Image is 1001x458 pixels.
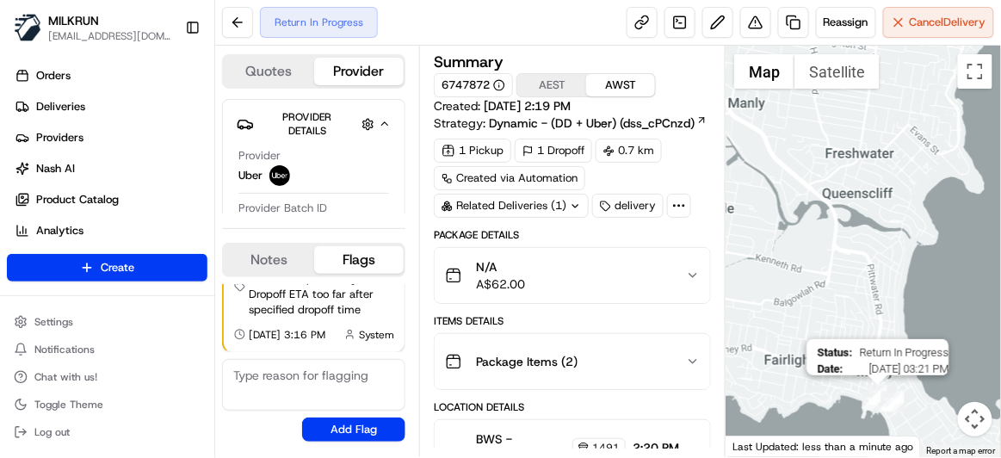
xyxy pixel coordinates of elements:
[596,139,662,163] div: 0.7 km
[886,393,905,412] div: 31
[434,314,711,328] div: Items Details
[36,161,75,176] span: Nash AI
[282,110,331,138] span: Provider Details
[633,439,679,456] span: 2:20 PM
[7,254,207,282] button: Create
[48,12,99,29] button: MILKRUN
[359,328,394,342] span: System
[7,337,207,362] button: Notifications
[442,77,505,93] button: 6747872
[434,400,711,414] div: Location Details
[818,362,843,375] span: Date :
[7,155,214,183] a: Nash AI
[34,398,103,412] span: Toggle Theme
[592,441,620,455] span: 1491
[48,29,171,43] button: [EMAIL_ADDRESS][DOMAIN_NAME]
[794,54,880,89] button: Show satellite imagery
[734,54,794,89] button: Show street map
[224,246,314,274] button: Notes
[927,446,996,455] a: Report a map error
[476,353,578,370] span: Package Items ( 2 )
[238,201,327,216] span: Provider Batch ID
[910,15,986,30] span: Cancel Delivery
[434,97,571,114] span: Created:
[36,99,85,114] span: Deliveries
[517,74,586,96] button: AEST
[806,350,825,369] div: 25
[860,346,949,359] span: Return In Progress
[434,228,711,242] div: Package Details
[435,248,710,303] button: N/AA$62.00
[730,435,787,457] a: Open this area in Google Maps (opens a new window)
[884,391,903,410] div: 28
[36,192,119,207] span: Product Catalog
[883,7,994,38] button: CancelDelivery
[238,168,263,183] span: Uber
[434,54,504,70] h3: Summary
[434,166,585,190] a: Created via Automation
[484,98,571,114] span: [DATE] 2:19 PM
[816,7,876,38] button: Reassign
[435,334,710,389] button: Package Items (2)
[249,256,394,318] span: Late delivery (LOLS) - 45mins | Dropoff Delayed - Dropoff ETA too far after specified dropoff time
[586,74,655,96] button: AWST
[36,130,83,145] span: Providers
[237,107,391,141] button: Provider Details
[34,315,73,329] span: Settings
[14,14,41,41] img: MILKRUN
[489,114,707,132] a: Dynamic - (DD + Uber) (dss_cPCnzd)
[592,194,664,218] div: delivery
[850,362,949,375] span: [DATE] 03:21 PM
[36,68,71,84] span: Orders
[515,139,592,163] div: 1 Dropoff
[269,165,290,186] img: uber-new-logo.jpeg
[958,402,992,436] button: Map camera controls
[881,392,899,411] div: 29
[101,260,134,275] span: Create
[824,15,868,30] span: Reassign
[224,58,314,85] button: Quotes
[7,93,214,121] a: Deliveries
[7,7,178,48] button: MILKRUNMILKRUN[EMAIL_ADDRESS][DOMAIN_NAME]
[726,436,921,457] div: Last Updated: less than a minute ago
[7,186,214,214] a: Product Catalog
[7,420,207,444] button: Log out
[434,194,589,218] div: Related Deliveries (1)
[34,343,95,356] span: Notifications
[7,365,207,389] button: Chat with us!
[7,124,214,152] a: Providers
[7,393,207,417] button: Toggle Theme
[7,217,214,244] a: Analytics
[238,148,281,164] span: Provider
[7,310,207,334] button: Settings
[36,223,83,238] span: Analytics
[489,114,695,132] span: Dynamic - (DD + Uber) (dss_cPCnzd)
[862,392,881,411] div: 32
[958,54,992,89] button: Toggle fullscreen view
[476,258,525,275] span: N/A
[7,62,214,90] a: Orders
[34,370,97,384] span: Chat with us!
[302,418,405,442] button: Add Flag
[730,435,787,457] img: Google
[434,139,511,163] div: 1 Pickup
[434,114,707,132] div: Strategy:
[476,275,525,293] span: A$62.00
[818,346,853,359] span: Status :
[34,425,70,439] span: Log out
[249,328,325,342] span: [DATE] 3:16 PM
[314,58,405,85] button: Provider
[314,246,405,274] button: Flags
